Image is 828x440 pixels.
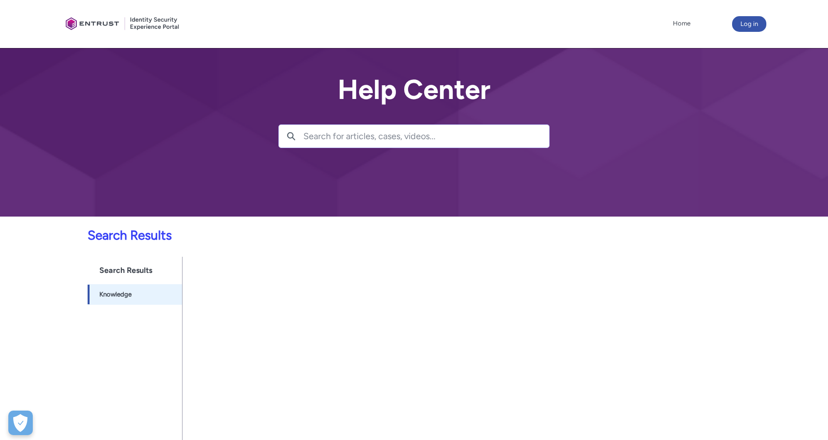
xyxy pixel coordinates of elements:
[88,284,183,305] a: Knowledge
[303,125,549,147] input: Search for articles, cases, videos...
[8,411,33,435] button: Open Preferences
[670,16,693,31] a: Home
[8,411,33,435] div: Cookie Preferences
[732,16,766,32] button: Log in
[6,226,659,245] p: Search Results
[278,74,550,105] h2: Help Center
[88,257,183,284] h1: Search Results
[279,125,303,147] button: Search
[99,290,132,299] span: Knowledge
